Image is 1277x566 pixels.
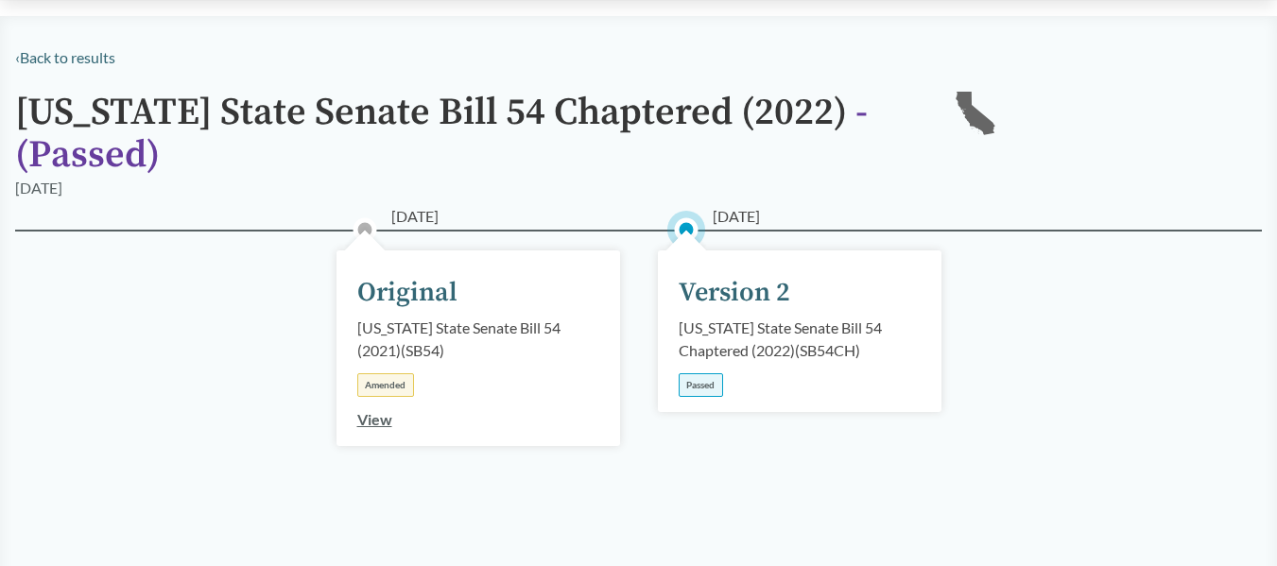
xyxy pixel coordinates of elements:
[713,205,760,228] span: [DATE]
[15,89,868,179] span: - ( Passed )
[15,92,923,177] h1: [US_STATE] State Senate Bill 54 Chaptered (2022)
[15,48,115,66] a: ‹Back to results
[679,317,921,362] div: [US_STATE] State Senate Bill 54 Chaptered (2022) ( SB54CH )
[357,410,392,428] a: View
[357,317,599,362] div: [US_STATE] State Senate Bill 54 (2021) ( SB54 )
[15,177,62,199] div: [DATE]
[357,373,414,397] div: Amended
[679,373,723,397] div: Passed
[391,205,439,228] span: [DATE]
[357,273,457,313] div: Original
[679,273,790,313] div: Version 2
